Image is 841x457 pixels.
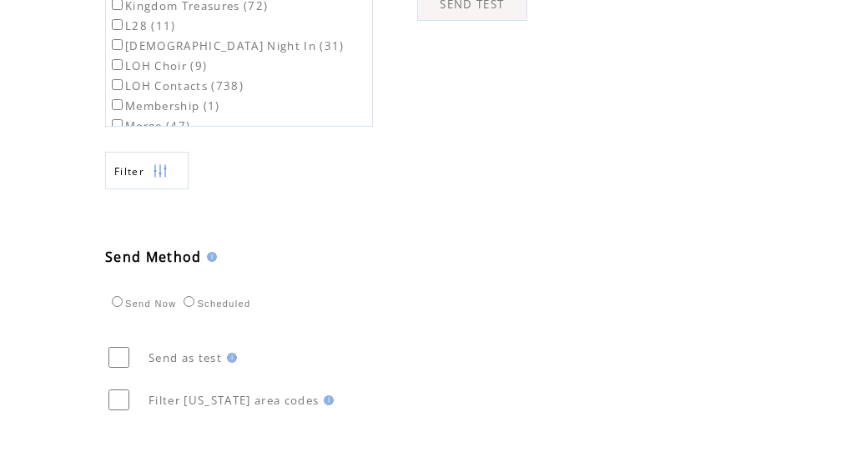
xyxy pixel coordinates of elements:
img: filters.png [153,153,168,190]
input: LOH Contacts (738) [112,79,123,90]
input: L28 (11) [112,19,123,30]
label: Merge (47) [108,118,190,133]
label: Send Now [108,299,176,309]
input: LOH Choir (9) [112,59,123,70]
input: Membership (1) [112,99,123,110]
span: Filter [US_STATE] area codes [149,393,319,408]
input: Merge (47) [112,119,123,130]
img: help.gif [319,395,334,405]
label: LOH Contacts (738) [108,78,244,93]
label: LOH Choir (9) [108,58,207,73]
img: help.gif [222,353,237,363]
img: help.gif [202,252,217,262]
label: Scheduled [179,299,250,309]
span: Send Method [105,248,202,266]
a: Filter [105,152,189,189]
input: [DEMOGRAPHIC_DATA] Night In (31) [112,39,123,50]
span: Send as test [149,350,222,365]
label: L28 (11) [108,18,176,33]
input: Scheduled [184,296,194,307]
label: Membership (1) [108,98,220,113]
span: Show filters [114,164,144,178]
label: [DEMOGRAPHIC_DATA] Night In (31) [108,38,345,53]
input: Send Now [112,296,123,307]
